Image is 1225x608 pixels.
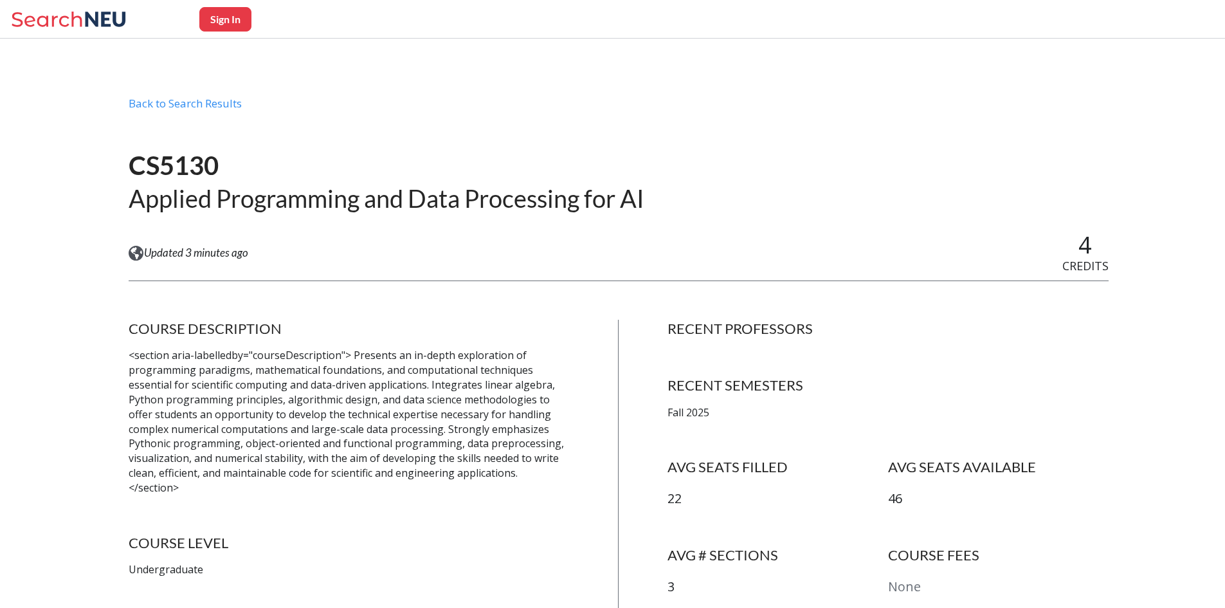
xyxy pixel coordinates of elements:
h4: COURSE LEVEL [129,534,570,552]
span: CREDITS [1062,258,1109,273]
h4: COURSE DESCRIPTION [129,320,570,338]
p: Undergraduate [129,562,570,577]
span: 4 [1078,229,1092,261]
h4: RECENT SEMESTERS [667,376,1109,394]
div: Back to Search Results [129,97,1109,121]
p: 3 [667,578,888,596]
h2: Applied Programming and Data Processing for AI [129,183,644,214]
h4: COURSE FEES [888,546,1109,564]
p: <section aria-labelledby="courseDescription"> Presents an in-depth exploration of programming par... [129,348,570,495]
h4: AVG # SECTIONS [667,546,888,564]
h1: CS5130 [129,149,644,182]
p: None [888,578,1109,596]
p: Fall 2025 [667,405,1109,420]
button: Sign In [199,7,251,32]
p: 46 [888,490,1109,508]
span: Updated 3 minutes ago [144,246,248,260]
h4: RECENT PROFESSORS [667,320,1109,338]
h4: AVG SEATS FILLED [667,458,888,476]
h4: AVG SEATS AVAILABLE [888,458,1109,476]
p: 22 [667,490,888,508]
